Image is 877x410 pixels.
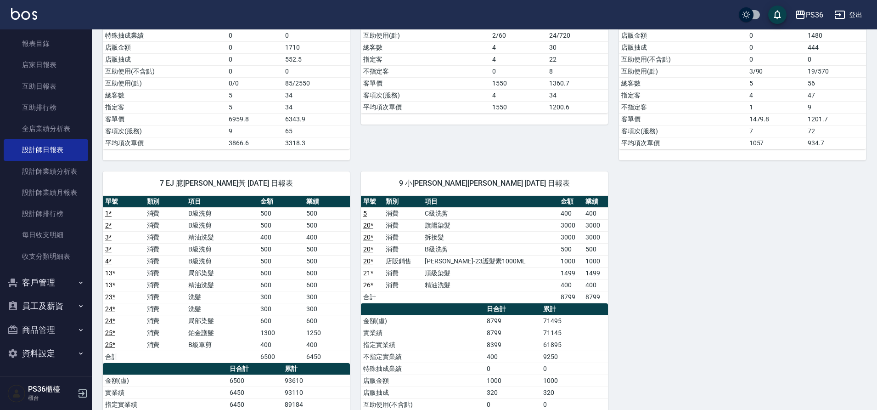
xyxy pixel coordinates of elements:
img: Logo [11,8,37,20]
td: 65 [283,125,350,137]
td: 1710 [283,41,350,53]
td: 500 [258,219,304,231]
th: 單號 [103,196,145,208]
td: 34 [283,89,350,101]
td: 7 [747,125,805,137]
a: 全店業績分析表 [4,118,88,139]
td: 0 [226,65,283,77]
th: 日合計 [227,363,282,375]
td: 1200.6 [547,101,608,113]
th: 金額 [558,196,583,208]
td: 合計 [103,351,145,363]
td: 平均項次單價 [361,101,490,113]
td: 店販金額 [103,41,226,53]
td: 1000 [541,375,608,387]
td: 552.5 [283,53,350,65]
td: 8799 [583,291,608,303]
td: 6959.8 [226,113,283,125]
td: 400 [558,207,583,219]
td: 1499 [583,267,608,279]
td: 0 [747,53,805,65]
td: 400 [304,339,350,351]
td: 指定實業績 [361,339,484,351]
th: 類別 [383,196,422,208]
td: 71495 [541,315,608,327]
td: 300 [304,291,350,303]
td: 1000 [558,255,583,267]
td: 3000 [583,219,608,231]
td: 總客數 [619,77,747,89]
td: 消費 [383,219,422,231]
a: 互助日報表 [4,76,88,97]
td: 客單價 [361,77,490,89]
td: 消費 [383,207,422,219]
td: 6450 [304,351,350,363]
td: 消費 [145,243,186,255]
td: 消費 [145,219,186,231]
td: 3000 [558,219,583,231]
td: 600 [258,315,304,327]
td: 精油洗髮 [422,279,558,291]
span: 9 小[PERSON_NAME][PERSON_NAME] [DATE] 日報表 [372,179,597,188]
td: 消費 [145,327,186,339]
button: 商品管理 [4,318,88,342]
td: 消費 [145,315,186,327]
td: B級洗剪 [422,243,558,255]
button: 資料設定 [4,342,88,365]
p: 櫃台 [28,394,75,402]
td: 300 [258,303,304,315]
td: 5 [747,77,805,89]
td: 0 [226,53,283,65]
td: 600 [304,279,350,291]
th: 累計 [541,303,608,315]
td: 實業績 [361,327,484,339]
td: 平均項次單價 [619,137,747,149]
td: 0 [484,363,541,375]
td: 1000 [583,255,608,267]
td: 6500 [258,351,304,363]
th: 業績 [583,196,608,208]
td: 444 [805,41,866,53]
td: 934.7 [805,137,866,149]
a: 設計師日報表 [4,139,88,160]
td: 5 [226,101,283,113]
td: 1480 [805,29,866,41]
td: 1201.7 [805,113,866,125]
button: save [768,6,787,24]
td: 0 [747,41,805,53]
td: 1 [747,101,805,113]
td: 34 [283,101,350,113]
button: 客戶管理 [4,271,88,295]
button: 員工及薪資 [4,294,88,318]
td: 9 [805,101,866,113]
a: 設計師業績分析表 [4,161,88,182]
td: 頂級染髮 [422,267,558,279]
td: 客項次(服務) [361,89,490,101]
td: 實業績 [103,387,227,399]
td: 500 [558,243,583,255]
table: a dense table [361,196,608,303]
td: 鉑金護髮 [186,327,258,339]
td: 1300 [258,327,304,339]
td: 93110 [282,387,350,399]
td: 400 [304,231,350,243]
a: 報表目錄 [4,33,88,54]
td: 拆接髮 [422,231,558,243]
td: 消費 [383,231,422,243]
td: 600 [258,279,304,291]
td: 合計 [361,291,383,303]
td: 精油洗髮 [186,279,258,291]
td: 6500 [227,375,282,387]
td: 0 [747,29,805,41]
td: 500 [583,243,608,255]
span: 7 EJ 臆[PERSON_NAME]黃 [DATE] 日報表 [114,179,339,188]
td: 4 [747,89,805,101]
td: 0/0 [226,77,283,89]
td: 指定客 [619,89,747,101]
td: 局部染髮 [186,315,258,327]
td: 71145 [541,327,608,339]
th: 類別 [145,196,186,208]
td: B級洗剪 [186,207,258,219]
th: 項目 [186,196,258,208]
div: PS36 [806,9,823,21]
